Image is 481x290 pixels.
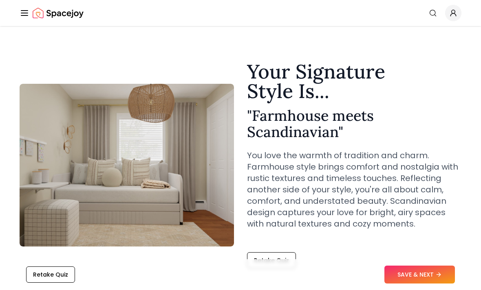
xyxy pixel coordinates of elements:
[247,252,296,268] button: Retake Quiz
[33,5,84,21] a: Spacejoy
[33,5,84,21] img: Spacejoy Logo
[26,266,75,283] button: Retake Quiz
[384,266,455,283] button: SAVE & NEXT
[20,84,234,246] img: Farmhouse meets Scandinavian Style Example
[247,150,461,229] p: You love the warmth of tradition and charm. Farmhouse style brings comfort and nostalgia with rus...
[247,62,461,101] h1: Your Signature Style Is...
[247,107,461,140] h2: " Farmhouse meets Scandinavian "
